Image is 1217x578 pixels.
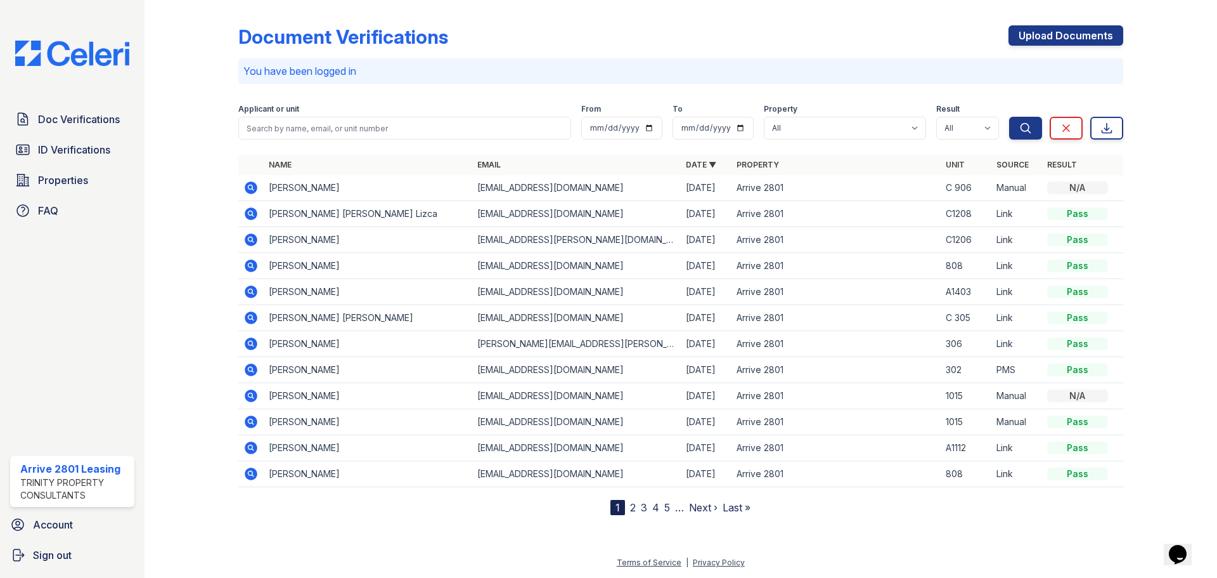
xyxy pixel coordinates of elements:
td: [DATE] [681,175,731,201]
td: [EMAIL_ADDRESS][DOMAIN_NAME] [472,409,681,435]
td: [PERSON_NAME] [264,357,472,383]
td: C 906 [941,175,991,201]
a: ID Verifications [10,137,134,162]
td: Link [991,201,1042,227]
td: [DATE] [681,409,731,435]
td: [DATE] [681,435,731,461]
td: [EMAIL_ADDRESS][DOMAIN_NAME] [472,305,681,331]
td: 306 [941,331,991,357]
p: You have been logged in [243,63,1118,79]
td: [DATE] [681,227,731,253]
td: 808 [941,253,991,279]
td: [PERSON_NAME] [264,253,472,279]
td: [PERSON_NAME] [264,461,472,487]
label: Result [936,104,960,114]
a: 3 [641,501,647,514]
div: Pass [1047,207,1108,220]
a: Account [5,512,139,537]
a: 2 [630,501,636,514]
span: Properties [38,173,88,188]
td: [PERSON_NAME] [264,331,472,357]
a: Date ▼ [686,160,716,169]
a: Terms of Service [617,558,681,567]
td: 302 [941,357,991,383]
div: 1 [610,500,625,515]
td: C1208 [941,201,991,227]
td: [EMAIL_ADDRESS][DOMAIN_NAME] [472,279,681,305]
a: Sign out [5,542,139,568]
a: FAQ [10,198,134,223]
td: [EMAIL_ADDRESS][DOMAIN_NAME] [472,253,681,279]
div: | [686,558,688,567]
td: [DATE] [681,201,731,227]
td: [PERSON_NAME] [264,383,472,409]
div: Trinity Property Consultants [20,476,129,502]
div: Pass [1047,259,1108,272]
img: CE_Logo_Blue-a8612792a0a2168367f1c8372b55b34899dd931a85d93a1a3d3e32e68fde9ad4.png [5,41,139,66]
div: Pass [1047,233,1108,246]
td: PMS [991,357,1042,383]
td: Link [991,253,1042,279]
td: Link [991,279,1042,305]
a: Upload Documents [1008,25,1123,46]
td: C 305 [941,305,991,331]
td: 1015 [941,383,991,409]
td: [DATE] [681,253,731,279]
td: Arrive 2801 [731,383,940,409]
td: [PERSON_NAME] [PERSON_NAME] [264,305,472,331]
td: [PERSON_NAME] [264,175,472,201]
td: Arrive 2801 [731,331,940,357]
td: [PERSON_NAME] [264,435,472,461]
a: Unit [946,160,965,169]
a: Property [737,160,779,169]
label: To [673,104,683,114]
iframe: chat widget [1164,527,1204,565]
td: Link [991,461,1042,487]
div: Pass [1047,338,1108,350]
a: Name [269,160,292,169]
span: Doc Verifications [38,112,120,127]
td: [DATE] [681,331,731,357]
a: Source [996,160,1029,169]
td: Arrive 2801 [731,227,940,253]
td: [PERSON_NAME] [264,227,472,253]
div: Pass [1047,364,1108,376]
td: Manual [991,383,1042,409]
div: Pass [1047,312,1108,324]
div: Document Verifications [238,25,448,48]
div: Pass [1047,416,1108,428]
a: Email [477,160,501,169]
td: Arrive 2801 [731,357,940,383]
td: Manual [991,409,1042,435]
span: ID Verifications [38,142,110,157]
div: Arrive 2801 Leasing [20,461,129,476]
td: Link [991,435,1042,461]
td: [PERSON_NAME] [PERSON_NAME] Lizca [264,201,472,227]
td: [DATE] [681,461,731,487]
td: [EMAIL_ADDRESS][DOMAIN_NAME] [472,175,681,201]
label: Applicant or unit [238,104,299,114]
td: Arrive 2801 [731,305,940,331]
td: A1112 [941,435,991,461]
a: Next › [689,501,718,514]
span: … [675,500,684,515]
td: 808 [941,461,991,487]
td: Arrive 2801 [731,175,940,201]
div: N/A [1047,390,1108,402]
a: Privacy Policy [693,558,745,567]
td: C1206 [941,227,991,253]
td: [DATE] [681,305,731,331]
td: [EMAIL_ADDRESS][DOMAIN_NAME] [472,461,681,487]
td: Manual [991,175,1042,201]
td: Arrive 2801 [731,409,940,435]
div: N/A [1047,181,1108,194]
td: Link [991,227,1042,253]
label: From [581,104,601,114]
td: [PERSON_NAME] [264,409,472,435]
td: [DATE] [681,357,731,383]
td: A1403 [941,279,991,305]
td: Arrive 2801 [731,461,940,487]
a: Doc Verifications [10,107,134,132]
span: FAQ [38,203,58,218]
